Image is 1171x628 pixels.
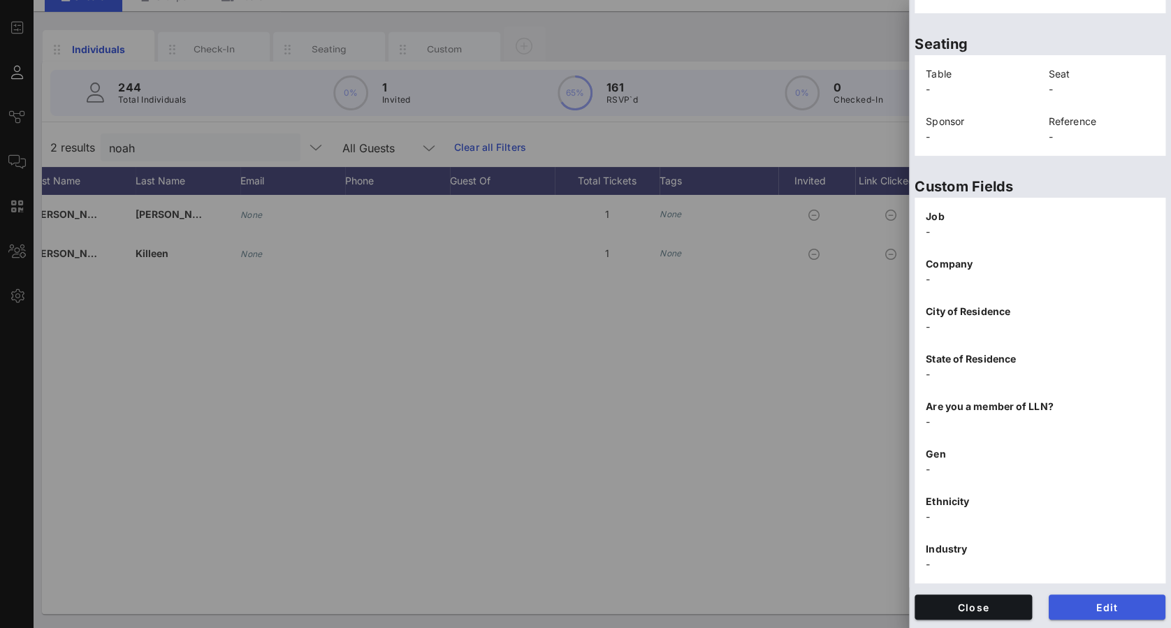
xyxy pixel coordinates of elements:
[926,66,1032,82] p: Table
[926,209,1154,224] p: Job
[926,224,1154,240] p: -
[1049,594,1166,620] button: Edit
[926,129,1032,145] p: -
[1049,114,1155,129] p: Reference
[915,33,1165,55] p: Seating
[926,601,1021,613] span: Close
[926,82,1032,97] p: -
[915,594,1032,620] button: Close
[926,557,1154,572] p: -
[926,399,1154,414] p: Are you a member of LLN?
[1049,66,1155,82] p: Seat
[926,446,1154,462] p: Gen
[926,304,1154,319] p: City of Residence
[926,351,1154,367] p: State of Residence
[1049,82,1155,97] p: -
[1060,601,1155,613] span: Edit
[926,114,1032,129] p: Sponsor
[926,367,1154,382] p: -
[926,509,1154,525] p: -
[926,462,1154,477] p: -
[926,494,1154,509] p: Ethnicity
[1049,129,1155,145] p: -
[926,256,1154,272] p: Company
[926,414,1154,430] p: -
[926,541,1154,557] p: Industry
[926,319,1154,335] p: -
[915,175,1165,198] p: Custom Fields
[926,272,1154,287] p: -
